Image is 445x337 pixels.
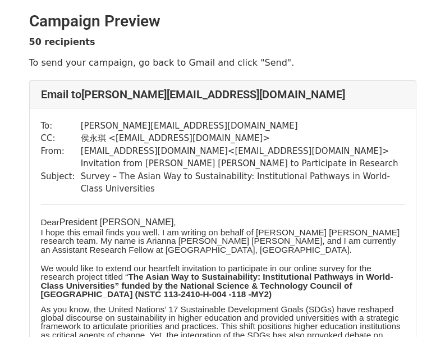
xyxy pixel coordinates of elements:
[81,157,405,195] td: Invitation from [PERSON_NAME] [PERSON_NAME] to Participate in Research Survey – The Asian Way to ...
[81,120,405,133] td: [PERSON_NAME][EMAIL_ADDRESS][DOMAIN_NAME]
[41,263,371,282] span: We would like to extend our heartfelt invitation to participate in our online survey for the rese...
[41,227,400,254] span: I hope this email finds you well. I am writing on behalf of [PERSON_NAME] [PERSON_NAME] research ...
[29,57,416,69] p: To send your campaign, go back to Gmail and click "Send".
[41,272,393,299] b: The Asian Way to Sustainability: Institutional Pathways in World-Class Universities” funded by th...
[41,145,81,158] td: From:
[41,132,81,145] td: CC:
[29,37,95,47] strong: 50 recipients
[41,120,81,133] td: To:
[41,217,59,227] span: Dear
[81,145,405,158] td: [EMAIL_ADDRESS][DOMAIN_NAME] < [EMAIL_ADDRESS][DOMAIN_NAME] >
[41,88,405,101] h4: Email to [PERSON_NAME][EMAIL_ADDRESS][DOMAIN_NAME]
[173,217,176,227] span: ,
[29,12,416,31] h2: Campaign Preview
[81,132,405,145] td: 侯永琪 < [EMAIL_ADDRESS][DOMAIN_NAME] >
[41,157,81,195] td: Subject:
[41,216,405,228] p: President [PERSON_NAME]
